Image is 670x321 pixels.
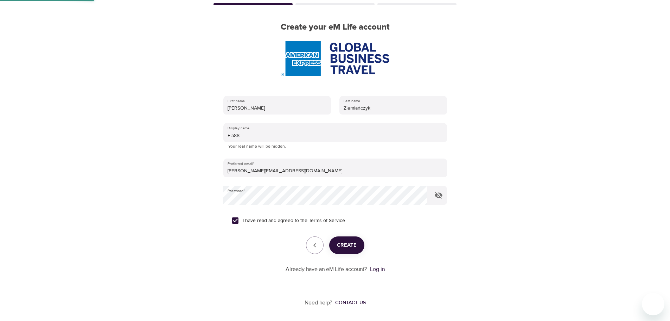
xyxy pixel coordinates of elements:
a: Log in [370,266,385,273]
span: I have read and agreed to the [243,217,345,224]
img: AmEx%20GBT%20logo.png [281,41,389,76]
p: Need help? [305,299,332,307]
iframe: Button to launch messaging window [642,293,664,315]
a: Contact us [332,299,366,306]
button: Create [329,236,364,254]
span: Create [337,241,357,250]
a: Terms of Service [309,217,345,224]
div: Contact us [335,299,366,306]
h2: Create your eM Life account [212,22,458,32]
p: Already have an eM Life account? [286,265,367,273]
p: Your real name will be hidden. [228,143,442,150]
